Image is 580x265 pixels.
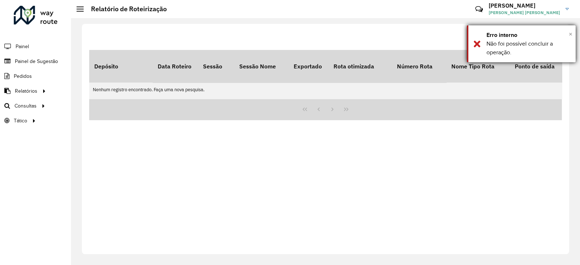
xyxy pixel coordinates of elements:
[15,58,58,65] span: Painel de Sugestão
[486,39,570,57] div: Não foi possível concluir a operação.
[15,87,37,95] span: Relatórios
[486,31,570,39] div: Erro interno
[89,50,153,83] th: Depósito
[569,29,572,39] button: Close
[510,50,573,83] th: Ponto de saída
[446,50,510,83] th: Nome Tipo Rota
[198,50,234,83] th: Sessão
[14,102,37,110] span: Consultas
[234,50,289,83] th: Sessão Nome
[84,5,167,13] h2: Relatório de Roteirização
[328,50,392,83] th: Rota otimizada
[569,30,572,38] span: ×
[489,9,560,16] span: [PERSON_NAME] [PERSON_NAME]
[489,2,560,9] h3: [PERSON_NAME]
[471,1,487,17] a: Contato Rápido
[14,117,27,125] span: Tático
[14,72,32,80] span: Pedidos
[153,50,198,83] th: Data Roteiro
[289,50,328,83] th: Exportado
[16,43,29,50] span: Painel
[392,50,446,83] th: Número Rota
